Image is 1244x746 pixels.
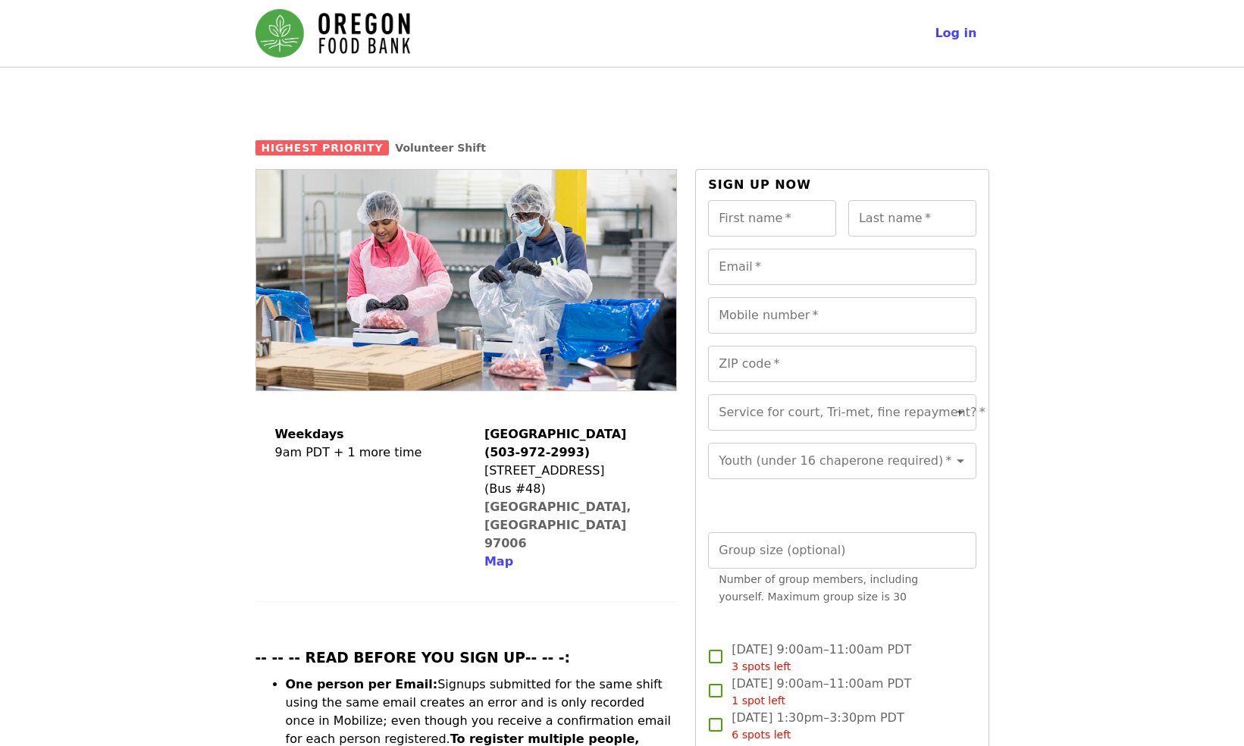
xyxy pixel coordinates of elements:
span: Map [484,554,513,569]
span: Number of group members, including yourself. Maximum group size is 30 [719,573,918,603]
div: (Bus #48) [484,480,665,498]
input: Search [930,15,942,52]
strong: One person per Email: [286,677,438,691]
strong: -- -- -- READ BEFORE YOU SIGN UP-- -- -: [255,650,571,666]
span: [DATE] 9:00am–11:00am PDT [732,675,911,709]
span: [DATE] 1:30pm–3:30pm PDT [732,709,904,743]
span: Log in [935,26,976,40]
span: Available times [708,624,826,640]
i: search icon [909,26,921,40]
span: [DATE] 9:00am–11:00am PDT [732,641,911,675]
strong: [GEOGRAPHIC_DATA] (503-972-2993) [484,427,626,459]
div: [STREET_ADDRESS] [484,462,665,480]
strong: Weekdays [275,427,344,441]
button: Log in [923,18,989,49]
span: Location [484,403,572,425]
span: 3 spots left [732,660,791,672]
img: Oct/Nov/Dec - Beaverton: Repack/Sort (age 10+) organized by Oregon Food Bank [256,170,677,390]
button: Map [484,553,513,571]
span: Time [275,403,325,425]
span: Are you signing up a group? [708,509,925,525]
div: 9am PDT + 1 more time [275,444,422,462]
a: Volunteer Shift [395,142,486,154]
button: Open [950,402,971,423]
input: Last name [848,200,976,237]
img: Oregon Food Bank - Home [255,9,410,58]
input: ZIP code [708,346,976,382]
input: [object Object] [708,532,976,569]
span: Oct/Nov/Dec - [GEOGRAPHIC_DATA]: Repack/Sort (age [DEMOGRAPHIC_DATA]+) [255,78,989,133]
input: First name [708,200,836,237]
span: 1 spot left [732,694,785,707]
i: map-marker-alt icon [466,406,475,421]
span: 6 spots left [732,729,791,741]
a: [GEOGRAPHIC_DATA], [GEOGRAPHIC_DATA] 97006 [484,500,631,550]
input: Mobile number [708,297,947,334]
span: Highest Priority [255,140,390,155]
button: Open [950,450,971,472]
i: circle-info icon [954,309,966,323]
i: calendar icon [255,406,266,421]
span: Sign up now [708,177,811,192]
span: About this event [255,620,426,641]
input: Email [708,249,976,285]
